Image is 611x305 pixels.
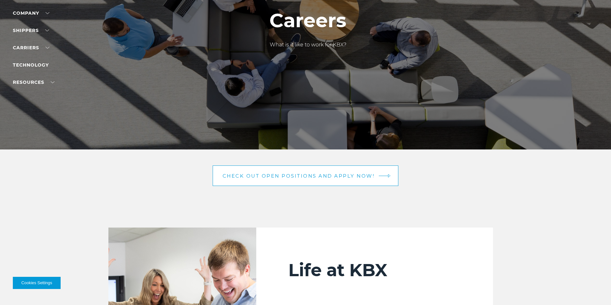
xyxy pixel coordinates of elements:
button: Cookies Settings [13,277,61,289]
a: SHIPPERS [13,28,49,33]
h2: Life at KBX [288,260,461,281]
a: Company [13,10,49,16]
span: Check out open positions and apply now! [223,173,375,178]
img: arrow [388,174,391,178]
a: RESOURCES [13,79,55,85]
p: What is it like to work for KBX? [269,41,346,49]
iframe: Chat Widget [579,274,611,305]
h1: Careers [269,10,346,31]
a: Check out open positions and apply now! arrow arrow [213,165,399,186]
a: Technology [13,62,49,68]
a: Carriers [13,45,49,51]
